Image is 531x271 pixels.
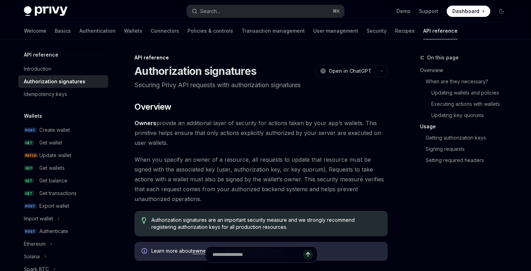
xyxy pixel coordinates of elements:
[18,238,108,250] button: Ethereum
[24,204,37,209] span: POST
[24,240,46,248] div: Ethereum
[419,8,438,15] a: Support
[18,250,108,263] button: Solana
[24,252,40,261] div: Solana
[24,51,58,59] h5: API reference
[18,187,108,200] a: GETGet transactions
[396,8,411,15] a: Demo
[24,128,37,133] span: POST
[420,121,513,132] a: Usage
[420,155,513,166] a: Setting required headers
[135,120,156,127] a: Owners
[135,65,256,77] h1: Authorization signatures
[420,143,513,155] a: Signing requests
[18,124,108,136] a: POSTCreate wallet
[18,88,108,101] a: Idempotency keys
[39,227,68,235] div: Authenticate
[313,22,358,39] a: User management
[420,110,513,121] a: Updating key quorums
[135,80,388,90] p: Securing Privy API requests with authorization signatures
[18,174,108,187] a: GETGet balance
[24,6,67,16] img: dark logo
[135,54,388,61] div: API reference
[427,53,459,62] span: On this page
[18,200,108,212] a: POSTExport wallet
[39,164,65,172] div: Get wallets
[452,8,479,15] span: Dashboard
[24,214,53,223] div: Import wallet
[212,247,303,262] input: Ask a question...
[135,155,388,204] span: When you specify an owner of a resource, all requests to update that resource must be signed with...
[39,189,77,198] div: Get transactions
[18,75,108,88] a: Authorization signatures
[18,225,108,238] a: POSTAuthenticate
[151,217,381,231] span: Authorization signatures are an important security measure and we strongly recommend registering ...
[135,101,171,112] span: Overview
[242,22,305,39] a: Transaction management
[18,212,108,225] button: Import wallet
[124,22,142,39] a: Wallets
[24,22,46,39] a: Welcome
[200,7,220,15] div: Search...
[39,138,62,147] div: Get wallet
[18,136,108,149] a: GETGet wallet
[18,149,108,162] a: PATCHUpdate wallet
[420,76,513,87] a: When are they necessary?
[135,118,388,148] span: provide an additional layer of security for actions taken by your app’s wallets. This primitive h...
[79,22,116,39] a: Authentication
[39,126,70,134] div: Create wallet
[24,140,34,146] span: GET
[24,153,38,158] span: PATCH
[24,112,42,120] h5: Wallets
[423,22,458,39] a: API reference
[18,162,108,174] a: GETGet wallets
[39,151,71,160] div: Update wallet
[39,176,67,185] div: Get balance
[367,22,387,39] a: Security
[188,22,233,39] a: Policies & controls
[420,132,513,143] a: Getting authorization keys
[303,250,313,259] button: Send message
[395,22,415,39] a: Recipes
[55,22,71,39] a: Basics
[316,65,376,77] button: Open in ChatGPT
[24,166,34,171] span: GET
[420,98,513,110] a: Executing actions with wallets
[39,202,69,210] div: Export wallet
[496,6,507,17] button: Toggle dark mode
[24,178,34,183] span: GET
[24,77,85,86] div: Authorization signatures
[420,87,513,98] a: Updating wallets and policies
[24,65,51,73] div: Introduction
[24,191,34,196] span: GET
[447,6,490,17] a: Dashboard
[329,67,372,75] span: Open in ChatGPT
[151,22,179,39] a: Connectors
[333,8,340,14] span: ⌘ K
[18,63,108,75] a: Introduction
[24,90,67,98] div: Idempotency keys
[420,65,513,76] a: Overview
[24,229,37,234] span: POST
[187,5,344,18] button: Search...⌘K
[142,217,146,224] svg: Tip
